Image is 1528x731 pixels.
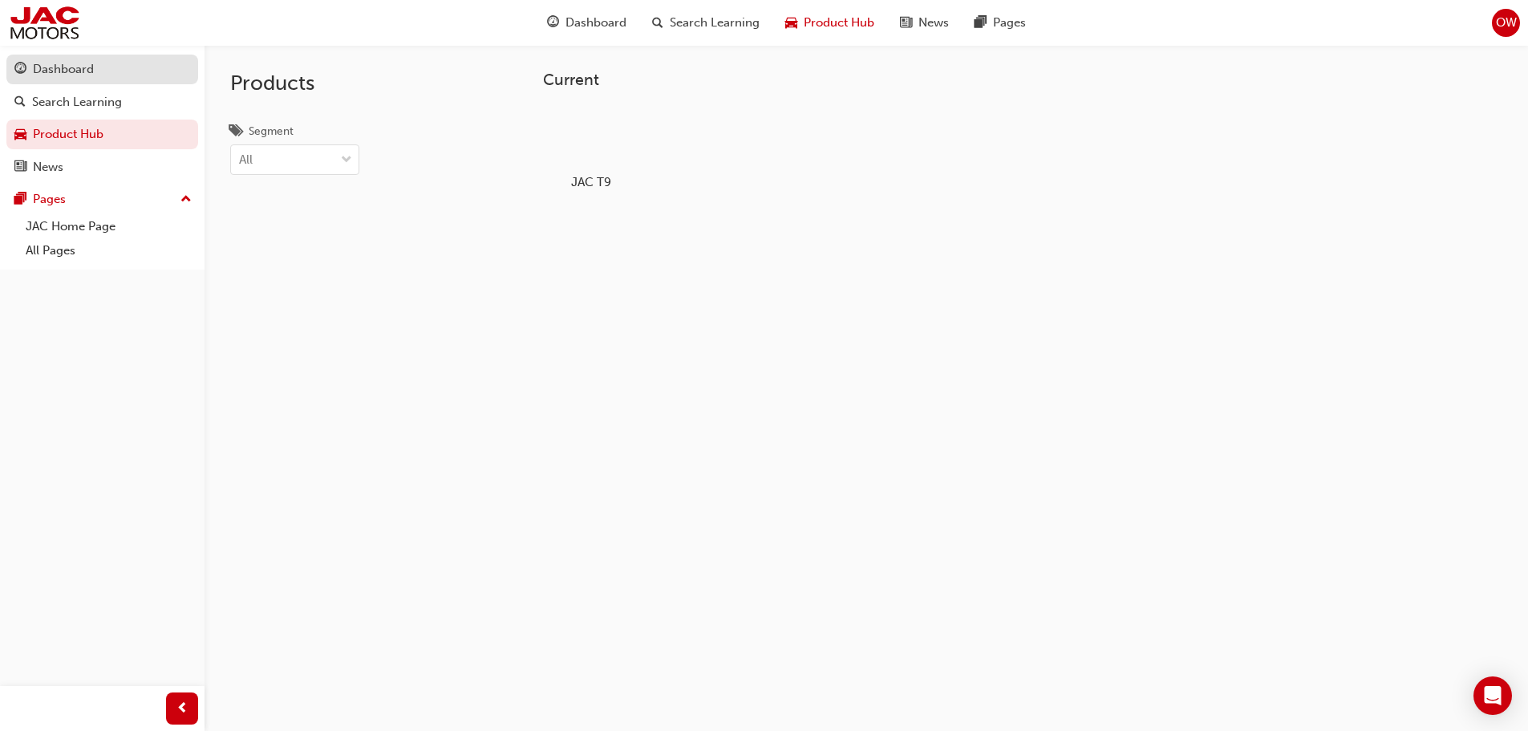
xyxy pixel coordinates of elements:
[14,128,26,142] span: car-icon
[14,160,26,175] span: news-icon
[543,71,1454,89] h3: Current
[534,6,639,39] a: guage-iconDashboard
[1473,676,1512,715] div: Open Intercom Messenger
[547,13,559,33] span: guage-icon
[887,6,962,39] a: news-iconNews
[670,14,760,32] span: Search Learning
[1492,9,1520,37] button: OW
[33,190,66,209] div: Pages
[6,51,198,185] button: DashboardSearch LearningProduct HubNews
[6,55,198,84] a: Dashboard
[14,63,26,77] span: guage-icon
[549,175,634,189] h5: JAC T9
[639,6,772,39] a: search-iconSearch Learning
[19,238,198,263] a: All Pages
[341,150,352,171] span: down-icon
[8,5,81,41] img: jac-portal
[6,87,198,117] a: Search Learning
[230,71,359,96] h2: Products
[652,13,663,33] span: search-icon
[176,699,188,719] span: prev-icon
[6,152,198,182] a: News
[32,93,122,112] div: Search Learning
[900,13,912,33] span: news-icon
[33,60,94,79] div: Dashboard
[918,14,949,32] span: News
[6,185,198,214] button: Pages
[14,95,26,110] span: search-icon
[19,214,198,239] a: JAC Home Page
[180,189,192,210] span: up-icon
[230,125,242,140] span: tags-icon
[975,13,987,33] span: pages-icon
[14,193,26,207] span: pages-icon
[962,6,1039,39] a: pages-iconPages
[6,120,198,149] a: Product Hub
[993,14,1026,32] span: Pages
[1496,14,1517,32] span: OW
[804,14,874,32] span: Product Hub
[249,124,294,140] div: Segment
[239,151,253,169] div: All
[772,6,887,39] a: car-iconProduct Hub
[33,158,63,177] div: News
[543,102,639,195] a: JAC T9
[565,14,626,32] span: Dashboard
[785,13,797,33] span: car-icon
